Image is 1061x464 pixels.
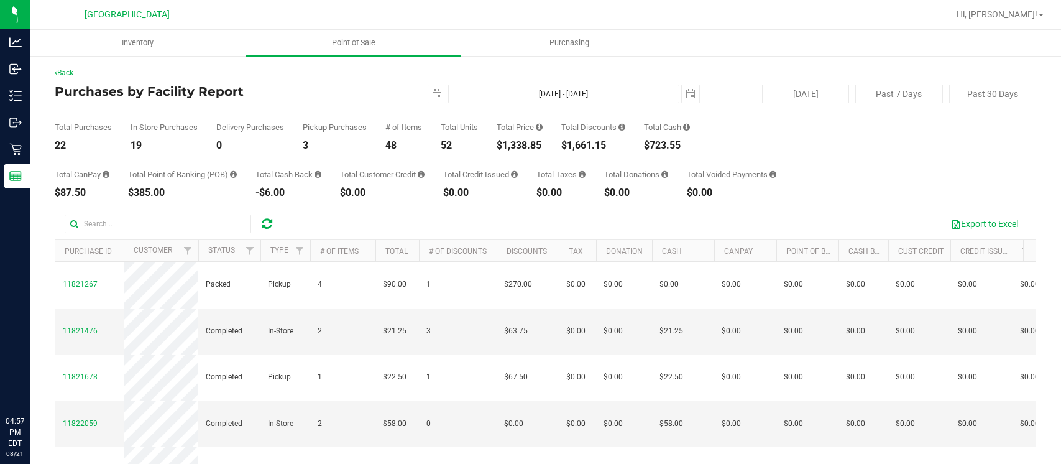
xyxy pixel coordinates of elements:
[896,325,915,337] span: $0.00
[426,371,431,383] span: 1
[504,279,532,290] span: $270.00
[37,363,52,378] iframe: Resource center unread badge
[606,247,643,256] a: Donation
[958,325,977,337] span: $0.00
[644,141,690,151] div: $723.55
[426,418,431,430] span: 0
[268,279,291,290] span: Pickup
[722,371,741,383] span: $0.00
[960,247,1012,256] a: Credit Issued
[533,37,606,49] span: Purchasing
[1020,418,1039,430] span: $0.00
[320,247,359,256] a: # of Items
[504,418,523,430] span: $0.00
[958,371,977,383] span: $0.00
[6,415,24,449] p: 04:57 PM EDT
[103,170,109,179] i: Sum of the successful, non-voided CanPay payment transactions for all purchases in the date range.
[497,123,543,131] div: Total Price
[206,325,242,337] span: Completed
[85,9,170,20] span: [GEOGRAPHIC_DATA]
[55,123,112,131] div: Total Purchases
[846,371,865,383] span: $0.00
[303,141,367,151] div: 3
[566,325,586,337] span: $0.00
[206,371,242,383] span: Completed
[536,188,586,198] div: $0.00
[208,246,235,254] a: Status
[687,170,776,179] div: Total Voided Payments
[566,418,586,430] span: $0.00
[561,141,625,151] div: $1,661.15
[426,279,431,290] span: 1
[340,188,425,198] div: $0.00
[682,85,699,103] span: select
[55,170,109,179] div: Total CanPay
[216,123,284,131] div: Delivery Purchases
[63,327,98,335] span: 11821476
[105,37,170,49] span: Inventory
[6,449,24,458] p: 08/21
[504,371,528,383] span: $67.50
[303,123,367,131] div: Pickup Purchases
[786,247,875,256] a: Point of Banking (POB)
[536,123,543,131] i: Sum of the total prices of all purchases in the date range.
[418,170,425,179] i: Sum of the successful, non-voided payments using account credit for all purchases in the date range.
[428,85,446,103] span: select
[896,279,915,290] span: $0.00
[957,9,1037,19] span: Hi, [PERSON_NAME]!
[846,325,865,337] span: $0.00
[9,63,22,75] inline-svg: Inbound
[722,418,741,430] span: $0.00
[958,279,977,290] span: $0.00
[561,123,625,131] div: Total Discounts
[1020,371,1039,383] span: $0.00
[9,36,22,49] inline-svg: Analytics
[63,280,98,289] span: 11821267
[604,325,623,337] span: $0.00
[497,141,543,151] div: $1,338.85
[569,247,583,256] a: Tax
[659,418,683,430] span: $58.00
[268,371,291,383] span: Pickup
[958,418,977,430] span: $0.00
[604,279,623,290] span: $0.00
[722,279,741,290] span: $0.00
[618,123,625,131] i: Sum of the discount values applied to the all purchases in the date range.
[315,37,392,49] span: Point of Sale
[9,143,22,155] inline-svg: Retail
[268,325,293,337] span: In-Store
[461,30,677,56] a: Purchasing
[644,123,690,131] div: Total Cash
[662,247,682,256] a: Cash
[604,170,668,179] div: Total Donations
[65,215,251,233] input: Search...
[385,123,422,131] div: # of Items
[9,90,22,102] inline-svg: Inventory
[290,240,310,261] a: Filter
[270,246,288,254] a: Type
[855,85,942,103] button: Past 7 Days
[579,170,586,179] i: Sum of the total taxes for all purchases in the date range.
[769,170,776,179] i: Sum of all voided payment transaction amounts, excluding tips and transaction fees, for all purch...
[604,371,623,383] span: $0.00
[511,170,518,179] i: Sum of all account credit issued for all refunds from returned purchases in the date range.
[566,371,586,383] span: $0.00
[661,170,668,179] i: Sum of all round-up-to-next-dollar total price adjustments for all purchases in the date range.
[255,188,321,198] div: -$6.00
[1022,247,1057,256] a: Txn Fees
[385,247,408,256] a: Total
[63,373,98,381] span: 11821678
[268,418,293,430] span: In-Store
[426,325,431,337] span: 3
[784,371,803,383] span: $0.00
[131,141,198,151] div: 19
[30,30,246,56] a: Inventory
[443,188,518,198] div: $0.00
[216,141,284,151] div: 0
[55,141,112,151] div: 22
[315,170,321,179] i: Sum of the cash-back amounts from rounded-up electronic payments for all purchases in the date ra...
[604,418,623,430] span: $0.00
[443,170,518,179] div: Total Credit Issued
[65,247,112,256] a: Purchase ID
[687,188,776,198] div: $0.00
